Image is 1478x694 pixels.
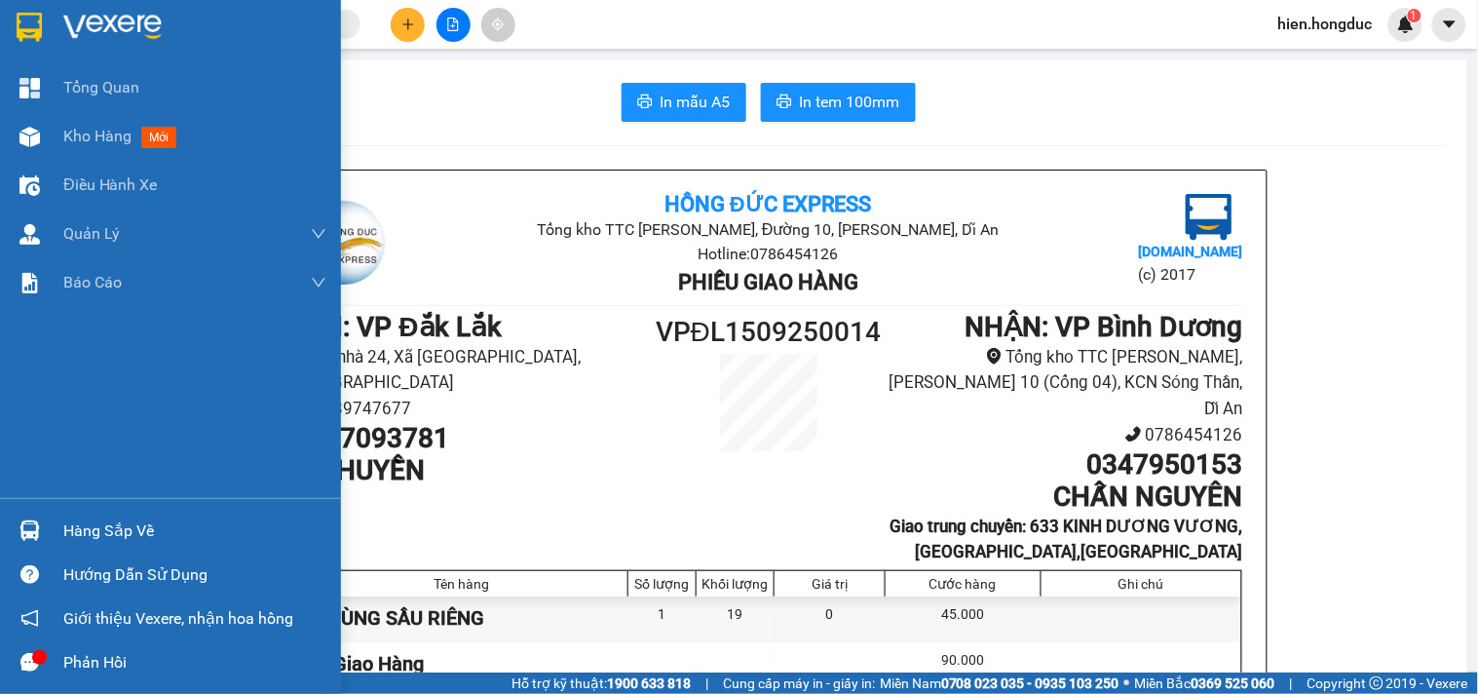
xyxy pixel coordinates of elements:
[607,675,691,691] strong: 1900 633 818
[63,127,132,145] span: Kho hàng
[63,270,122,294] span: Báo cáo
[1441,16,1459,33] span: caret-down
[966,311,1243,343] b: NHẬN : VP Bình Dương
[17,19,47,39] span: Gửi:
[887,481,1242,514] h1: CHẤN NGUYÊN
[167,101,193,122] span: TC:
[637,94,653,112] span: printer
[63,517,326,546] div: Hàng sắp về
[1290,673,1293,694] span: |
[887,422,1242,448] li: 0786454126
[1411,9,1418,22] span: 1
[886,597,1041,640] div: 45.000
[17,17,153,63] div: VP Đắk Lắk
[775,597,886,640] div: 0
[1124,679,1130,687] span: ⚪️
[678,270,858,294] b: Phiếu giao hàng
[167,17,456,40] div: VP Bình Dương
[628,597,697,640] div: 1
[779,576,880,592] div: Giá trị
[19,175,40,196] img: warehouse-icon
[705,673,708,694] span: |
[294,311,503,343] b: GỬI : VP Đắk Lắk
[19,78,40,98] img: dashboard-icon
[20,565,39,584] span: question-circle
[17,63,153,87] div: CÔ HUYỀN
[19,273,40,293] img: solution-icon
[1135,673,1275,694] span: Miền Bắc
[633,576,691,592] div: Số lượng
[1138,244,1242,259] b: [DOMAIN_NAME]
[701,576,769,592] div: Khối lượng
[1263,12,1388,36] span: hien.hongduc
[891,576,1035,592] div: Cước hàng
[167,40,456,63] div: CHẤN NGUYÊN
[697,597,775,640] div: 19
[301,576,624,592] div: Tên hàng
[1432,8,1466,42] button: caret-down
[886,642,1041,686] div: 90.000
[1408,9,1421,22] sup: 1
[19,224,40,245] img: warehouse-icon
[880,673,1119,694] span: Miền Nam
[19,520,40,541] img: warehouse-icon
[512,673,691,694] span: Hỗ trợ kỹ thuật:
[311,275,326,290] span: down
[1138,262,1242,287] li: (c) 2017
[941,675,1119,691] strong: 0708 023 035 - 0935 103 250
[294,422,650,455] h1: 0907093781
[63,75,139,99] span: Tổng Quan
[294,344,650,396] li: Số nhà 24, Xã [GEOGRAPHIC_DATA], [GEOGRAPHIC_DATA]
[1370,676,1383,690] span: copyright
[17,87,153,114] div: 0907093781
[436,8,471,42] button: file-add
[294,194,392,291] img: logo.jpg
[296,597,629,640] div: 1 THÙNG SẦU RIÊNG
[401,18,415,31] span: plus
[491,18,505,31] span: aim
[63,173,158,197] span: Điều hành xe
[294,454,650,487] h1: CÔ HUYỀN
[761,83,916,122] button: printerIn tem 100mm
[622,83,746,122] button: printerIn mẫu A5
[19,127,40,147] img: warehouse-icon
[63,648,326,677] div: Phản hồi
[63,560,326,590] div: Hướng dẫn sử dụng
[723,673,875,694] span: Cung cấp máy in - giấy in:
[20,609,39,628] span: notification
[446,18,460,31] span: file-add
[664,192,872,216] b: Hồng Đức Express
[296,642,629,686] div: Phí Giao Hàng
[167,19,213,39] span: Nhận:
[1125,426,1142,443] span: phone
[800,90,900,114] span: In tem 100mm
[887,344,1242,422] li: Tổng kho TTC [PERSON_NAME], [PERSON_NAME] 10 (Cổng 04), KCN Sóng Thần, Dĩ An
[1192,675,1275,691] strong: 0369 525 060
[481,8,515,42] button: aim
[391,8,425,42] button: plus
[891,517,1243,562] b: Giao trung chuyển: 633 KINH DƯƠNG VƯƠNG,[GEOGRAPHIC_DATA],[GEOGRAPHIC_DATA]
[63,606,293,631] span: Giới thiệu Vexere, nhận hoa hồng
[20,653,39,672] span: message
[141,127,176,148] span: mới
[167,63,456,91] div: 0347950153
[986,348,1003,365] span: environment
[1046,576,1236,592] div: Ghi chú
[452,217,1084,242] li: Tổng kho TTC [PERSON_NAME], Đường 10, [PERSON_NAME], Dĩ An
[777,94,792,112] span: printer
[1397,16,1415,33] img: icon-new-feature
[1186,194,1232,241] img: logo.jpg
[452,242,1084,266] li: Hotline: 0786454126
[17,13,42,42] img: logo-vxr
[311,226,326,242] span: down
[650,311,888,354] h1: VPĐL1509250014
[661,90,731,114] span: In mẫu A5
[63,221,120,246] span: Quản Lý
[294,396,650,422] li: 0389747677
[887,448,1242,482] h1: 0347950153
